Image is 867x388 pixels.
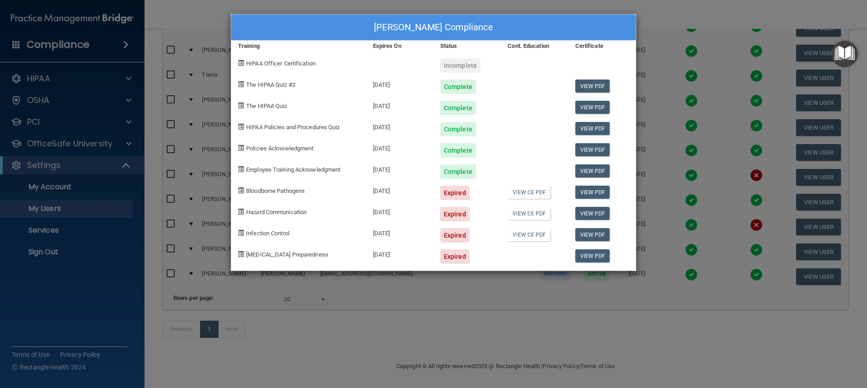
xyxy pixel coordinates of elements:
span: Infection Control [246,230,289,237]
div: Cont. Education [501,41,568,51]
div: [DATE] [366,158,433,179]
span: HIPAA Policies and Procedures Quiz [246,124,340,131]
span: Employee Training Acknowledgment [246,166,340,173]
div: Status [433,41,501,51]
div: Complete [440,101,476,115]
div: Expired [440,207,470,221]
a: View PDF [575,101,610,114]
div: [DATE] [366,221,433,243]
div: [DATE] [366,73,433,94]
div: Incomplete [440,58,480,73]
span: [MEDICAL_DATA] Preparedness [246,251,328,258]
div: [DATE] [366,179,433,200]
a: View PDF [575,79,610,93]
a: View CE PDF [508,207,550,220]
div: Training [231,41,366,51]
div: [PERSON_NAME] Compliance [231,14,636,41]
a: View CE PDF [508,186,550,199]
div: [DATE] [366,243,433,264]
div: Expired [440,228,470,243]
div: Complete [440,122,476,136]
div: [DATE] [366,115,433,136]
a: View CE PDF [508,228,550,241]
div: Certificate [569,41,636,51]
span: Policies Acknowledgment [246,145,313,152]
a: View PDF [575,122,610,135]
span: The HIPAA Quiz [246,103,287,109]
div: Expired [440,249,470,264]
a: View PDF [575,228,610,241]
div: Expired [440,186,470,200]
a: View PDF [575,207,610,220]
div: Complete [440,143,476,158]
a: View PDF [575,143,610,156]
div: Complete [440,79,476,94]
span: HIPAA Officer Certification [246,60,316,67]
span: The HIPAA Quiz #2 [246,81,295,88]
a: View PDF [575,186,610,199]
a: View PDF [575,164,610,178]
button: Open Resource Center [831,41,858,67]
div: [DATE] [366,94,433,115]
div: Expires On [366,41,433,51]
div: [DATE] [366,136,433,158]
span: Bloodborne Pathogens [246,187,305,194]
span: Hazard Communication [246,209,307,215]
div: [DATE] [366,200,433,221]
div: Complete [440,164,476,179]
a: View PDF [575,249,610,262]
